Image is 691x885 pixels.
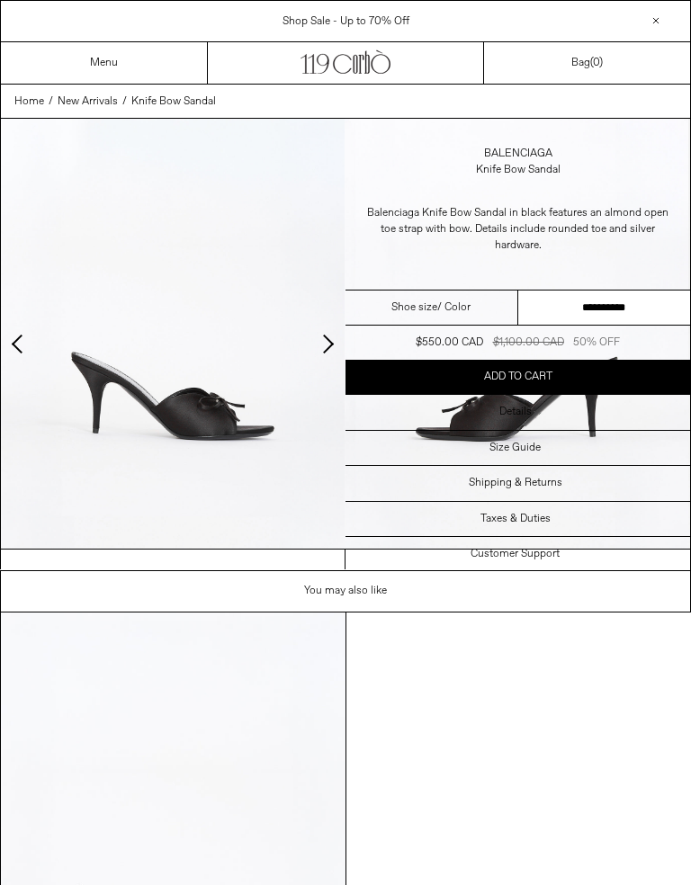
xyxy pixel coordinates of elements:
[480,513,551,525] h3: Taxes & Duties
[1,571,691,612] h1: You may also like
[484,146,552,162] a: Balenciaga
[499,406,532,418] h3: Details
[471,548,560,560] h3: Customer Support
[593,56,603,70] span: )
[345,119,688,549] img: Corbo-04-05-202560631copy_1800x1800.jpg
[58,94,118,109] span: New Arrivals
[345,360,690,394] button: Add to cart
[49,94,53,110] span: /
[493,335,564,351] div: $1,100.00 CAD
[416,335,483,351] div: $550.00 CAD
[283,14,409,29] a: Shop Sale - Up to 70% Off
[484,370,552,384] span: Add to cart
[437,299,471,316] span: / Color
[131,94,216,110] a: Knife Bow Sandal
[14,94,44,109] span: Home
[318,335,336,353] button: Next slide
[1,119,345,549] img: Corbo-04-05-20256063yascopy_1800x1800.jpg
[593,56,599,70] span: 0
[476,162,561,178] div: Knife Bow Sandal
[58,94,118,110] a: New Arrivals
[14,94,44,110] a: Home
[131,94,216,109] span: Knife Bow Sandal
[469,477,562,489] h3: Shipping & Returns
[489,442,541,454] h3: Size Guide
[90,56,118,70] a: Menu
[573,335,620,351] div: 50% OFF
[363,196,672,263] p: Balenciaga Knife Bow Sandal in black features an almond open toe strap with bow. Details include ...
[391,299,437,316] span: Shoe size
[571,55,603,71] a: Bag()
[122,94,127,110] span: /
[10,335,28,353] button: Previous slide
